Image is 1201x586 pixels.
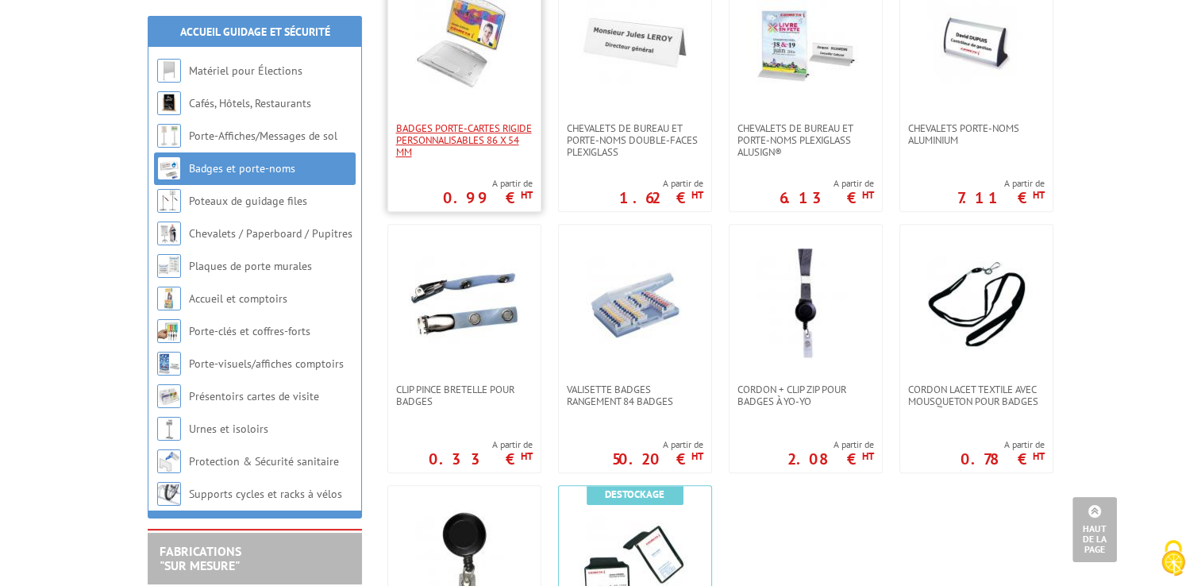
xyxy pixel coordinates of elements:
[960,454,1045,464] p: 0.78 €
[737,122,874,158] span: Chevalets de bureau et porte-noms Plexiglass AluSign®
[157,222,181,245] img: Chevalets / Paperboard / Pupitres
[559,122,711,158] a: Chevalets de bureau et porte-noms double-faces plexiglass
[908,122,1045,146] span: Chevalets porte-noms aluminium
[1153,538,1193,578] img: Cookies (fenêtre modale)
[737,384,874,407] span: Cordon + clip Zip pour badges à Yo-Yo
[443,193,533,202] p: 0.99 €
[409,249,520,360] img: Clip Pince bretelle pour badges
[189,291,287,306] a: Accueil et comptoirs
[189,64,302,78] a: Matériel pour Élections
[567,122,703,158] span: Chevalets de bureau et porte-noms double-faces plexiglass
[957,177,1045,190] span: A partir de
[921,249,1032,360] img: Cordon lacet textile avec mousqueton pour badges
[619,193,703,202] p: 1.62 €
[388,384,541,407] a: Clip Pince bretelle pour badges
[189,422,268,436] a: Urnes et isoloirs
[189,259,312,273] a: Plaques de porte murales
[157,384,181,408] img: Présentoirs cartes de visite
[157,352,181,376] img: Porte-visuels/affiches comptoirs
[180,25,330,39] a: Accueil Guidage et Sécurité
[567,384,703,407] span: Valisette badges rangement 84 badges
[779,193,874,202] p: 6.13 €
[157,59,181,83] img: Matériel pour Élections
[157,287,181,310] img: Accueil et comptoirs
[787,438,874,451] span: A partir de
[900,122,1053,146] a: Chevalets porte-noms aluminium
[559,384,711,407] a: Valisette badges rangement 84 badges
[1033,188,1045,202] sup: HT
[157,254,181,278] img: Plaques de porte murales
[443,177,533,190] span: A partir de
[521,449,533,463] sup: HT
[1033,449,1045,463] sup: HT
[189,454,339,468] a: Protection & Sécurité sanitaire
[388,122,541,158] a: Badges Porte-cartes rigide personnalisables 86 x 54 mm
[160,543,241,573] a: FABRICATIONS"Sur Mesure"
[1072,497,1117,562] a: Haut de la page
[691,449,703,463] sup: HT
[787,454,874,464] p: 2.08 €
[612,454,703,464] p: 50.20 €
[729,122,882,158] a: Chevalets de bureau et porte-noms Plexiglass AluSign®
[189,194,307,208] a: Poteaux de guidage files
[189,129,337,143] a: Porte-Affiches/Messages de sol
[691,188,703,202] sup: HT
[579,249,691,360] img: Valisette badges rangement 84 badges
[157,417,181,441] img: Urnes et isoloirs
[157,156,181,180] img: Badges et porte-noms
[862,449,874,463] sup: HT
[750,249,861,360] img: Cordon + clip Zip pour badges à Yo-Yo
[157,482,181,506] img: Supports cycles et racks à vélos
[157,449,181,473] img: Protection & Sécurité sanitaire
[189,96,311,110] a: Cafés, Hôtels, Restaurants
[189,161,295,175] a: Badges et porte-noms
[157,319,181,343] img: Porte-clés et coffres-forts
[189,357,344,371] a: Porte-visuels/affiches comptoirs
[157,189,181,213] img: Poteaux de guidage files
[521,188,533,202] sup: HT
[396,384,533,407] span: Clip Pince bretelle pour badges
[189,487,342,501] a: Supports cycles et racks à vélos
[1145,532,1201,586] button: Cookies (fenêtre modale)
[605,488,664,501] b: Destockage
[189,226,352,241] a: Chevalets / Paperboard / Pupitres
[957,193,1045,202] p: 7.11 €
[396,122,533,158] span: Badges Porte-cartes rigide personnalisables 86 x 54 mm
[862,188,874,202] sup: HT
[189,389,319,403] a: Présentoirs cartes de visite
[619,177,703,190] span: A partir de
[960,438,1045,451] span: A partir de
[157,91,181,115] img: Cafés, Hôtels, Restaurants
[157,124,181,148] img: Porte-Affiches/Messages de sol
[729,384,882,407] a: Cordon + clip Zip pour badges à Yo-Yo
[908,384,1045,407] span: Cordon lacet textile avec mousqueton pour badges
[189,324,310,338] a: Porte-clés et coffres-forts
[429,438,533,451] span: A partir de
[900,384,1053,407] a: Cordon lacet textile avec mousqueton pour badges
[429,454,533,464] p: 0.33 €
[612,438,703,451] span: A partir de
[779,177,874,190] span: A partir de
